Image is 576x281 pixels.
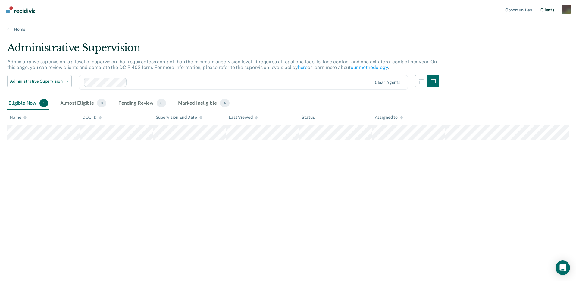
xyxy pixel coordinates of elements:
div: Name [10,115,27,120]
span: Administrative Supervision [10,79,64,84]
div: Assigned to [375,115,403,120]
div: Status [302,115,315,120]
a: our methodology [351,65,388,70]
div: Eligible Now1 [7,97,49,110]
a: here [298,65,308,70]
span: 4 [220,99,230,107]
span: 0 [157,99,166,107]
div: Supervision End Date [156,115,202,120]
div: Clear agents [375,80,400,85]
div: Marked Ineligible4 [177,97,231,110]
div: Administrative Supervision [7,42,439,59]
span: 1 [39,99,48,107]
div: Last Viewed [229,115,258,120]
a: Home [7,27,569,32]
button: Administrative Supervision [7,75,72,87]
span: 0 [97,99,106,107]
div: Pending Review0 [117,97,167,110]
div: Open Intercom Messenger [556,260,570,275]
div: j [562,5,571,14]
p: Administrative supervision is a level of supervision that requires less contact than the minimum ... [7,59,437,70]
div: DOC ID [83,115,102,120]
div: Almost Eligible0 [59,97,108,110]
button: Profile dropdown button [562,5,571,14]
img: Recidiviz [6,6,35,13]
